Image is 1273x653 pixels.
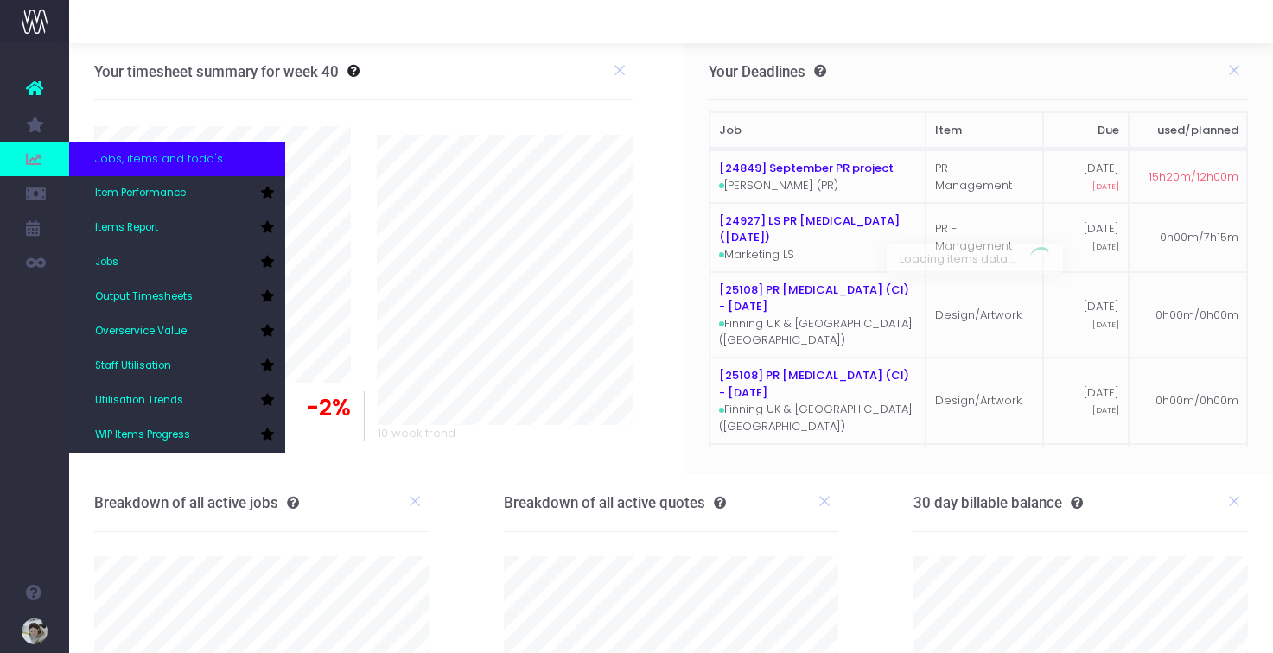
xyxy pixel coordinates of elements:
[95,393,183,409] span: Utilisation Trends
[95,428,190,443] span: WIP Items Progress
[69,245,285,280] a: Jobs
[95,220,158,236] span: Items Report
[95,255,118,270] span: Jobs
[95,324,187,339] span: Overservice Value
[95,358,171,374] span: Staff Utilisation
[94,494,299,511] h3: Breakdown of all active jobs
[69,314,285,349] a: Overservice Value
[69,211,285,245] a: Items Report
[69,384,285,418] a: Utilisation Trends
[69,349,285,384] a: Staff Utilisation
[378,425,455,442] span: 10 week trend
[504,494,726,511] h3: Breakdown of all active quotes
[913,494,1083,511] h3: 30 day billable balance
[69,176,285,211] a: Item Performance
[95,186,186,201] span: Item Performance
[95,150,223,168] span: Jobs, items and todo's
[306,391,351,425] span: -2%
[94,63,339,80] h3: Your timesheet summary for week 40
[69,280,285,314] a: Output Timesheets
[95,289,193,305] span: Output Timesheets
[22,618,48,644] img: images/default_profile_image.png
[887,244,1028,275] span: Loading items data...
[69,418,285,453] a: WIP Items Progress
